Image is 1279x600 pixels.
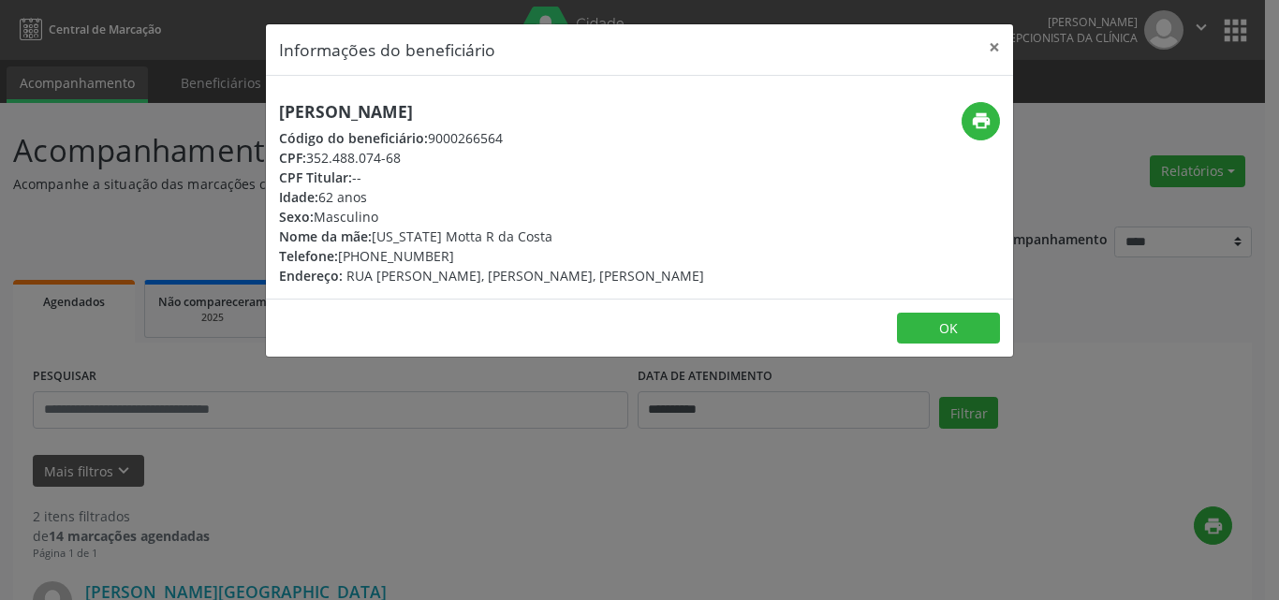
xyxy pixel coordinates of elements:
[279,37,495,62] h5: Informações do beneficiário
[279,227,372,245] span: Nome da mãe:
[279,267,343,285] span: Endereço:
[279,246,704,266] div: [PHONE_NUMBER]
[976,24,1013,70] button: Close
[279,247,338,265] span: Telefone:
[279,188,318,206] span: Idade:
[897,313,1000,344] button: OK
[279,102,704,122] h5: [PERSON_NAME]
[279,149,306,167] span: CPF:
[962,102,1000,140] button: print
[346,267,704,285] span: RUA [PERSON_NAME], [PERSON_NAME], [PERSON_NAME]
[279,168,352,186] span: CPF Titular:
[279,187,704,207] div: 62 anos
[279,148,704,168] div: 352.488.074-68
[279,168,704,187] div: --
[279,129,428,147] span: Código do beneficiário:
[279,128,704,148] div: 9000266564
[279,207,704,227] div: Masculino
[279,227,704,246] div: [US_STATE] Motta R da Costa
[971,110,992,131] i: print
[279,208,314,226] span: Sexo:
